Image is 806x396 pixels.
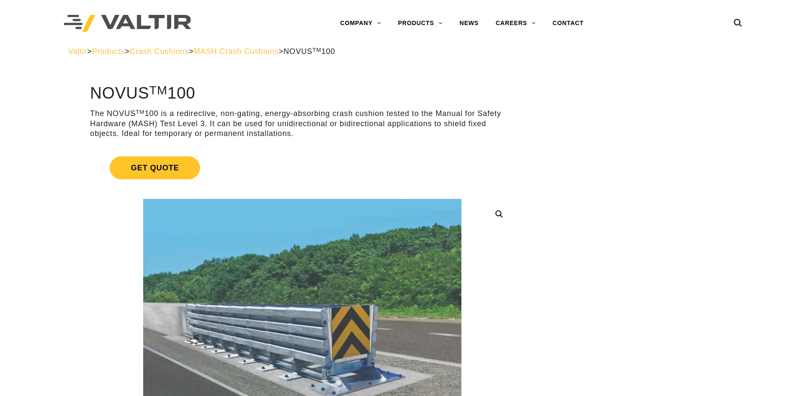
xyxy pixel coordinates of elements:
a: CONTACT [544,15,592,32]
a: COMPANY [332,15,390,32]
sup: TM [136,109,144,115]
div: > > > > [68,47,738,57]
a: Products [92,47,124,56]
a: NEWS [451,15,487,32]
span: NOVUS 100 [283,47,335,56]
a: PRODUCTS [390,15,451,32]
a: Get Quote [90,146,515,190]
h1: NOVUS 100 [90,85,515,102]
sup: TM [149,83,167,97]
p: The NOVUS 100 is a redirective, non-gating, energy-absorbing crash cushion tested to the Manual f... [90,109,515,139]
a: CAREERS [487,15,544,32]
img: Valtir [64,15,191,32]
a: Crash Cushions [130,47,189,56]
span: Get Quote [110,156,200,179]
a: MASH Crash Cushions [194,47,279,56]
a: Valtir [68,47,87,56]
sup: TM [312,47,321,53]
